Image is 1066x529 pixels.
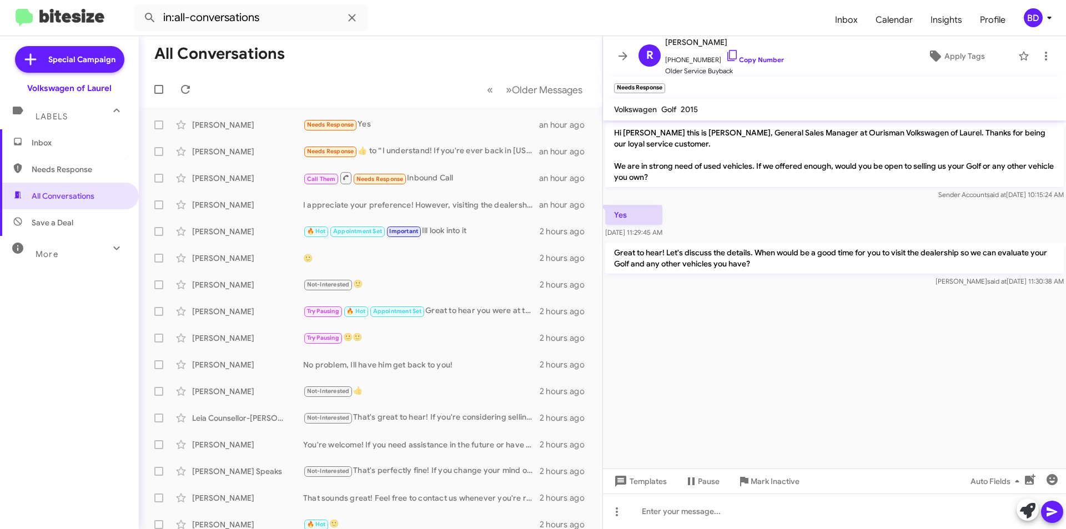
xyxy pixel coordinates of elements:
span: All Conversations [32,190,94,201]
div: 2 hours ago [540,253,594,264]
div: [PERSON_NAME] [192,492,303,503]
button: Templates [603,471,676,491]
span: [DATE] 11:29:45 AM [605,228,662,236]
div: [PERSON_NAME] [192,253,303,264]
button: Auto Fields [962,471,1033,491]
span: Older Messages [512,84,582,96]
input: Search [134,4,368,31]
a: Profile [971,4,1014,36]
div: BD [1024,8,1043,27]
div: 2 hours ago [540,439,594,450]
div: That's great to hear! If you're considering selling your previous vehicle, we can help with that.... [303,411,540,424]
a: Inbox [826,4,867,36]
div: You're welcome! If you need assistance in the future or have any questions, don't hesitate to ask... [303,439,540,450]
span: Pause [698,471,720,491]
div: 2 hours ago [540,412,594,424]
div: [PERSON_NAME] Speaks [192,466,303,477]
div: 2 hours ago [540,306,594,317]
span: Older Service Buyback [665,66,784,77]
div: [PERSON_NAME] [192,173,303,184]
span: 2015 [681,104,698,114]
div: [PERSON_NAME] [192,439,303,450]
span: Try Pausing [307,334,339,341]
div: 👍 [303,385,540,397]
span: [PERSON_NAME] [665,36,784,49]
div: Ill look into it [303,225,540,238]
span: R [646,47,653,64]
span: said at [987,190,1006,199]
div: Inbound Call [303,171,539,185]
button: Apply Tags [899,46,1013,66]
span: 🔥 Hot [307,228,326,235]
span: 🔥 Hot [346,308,365,315]
span: [PERSON_NAME] [DATE] 11:30:38 AM [936,277,1064,285]
div: [PERSON_NAME] [192,359,303,370]
div: [PERSON_NAME] [192,332,303,344]
div: [PERSON_NAME] [192,226,303,237]
p: Hi [PERSON_NAME] this is [PERSON_NAME], General Sales Manager at Ourisman Volkswagen of Laurel. T... [605,123,1064,187]
div: 2 hours ago [540,466,594,477]
span: Apply Tags [944,46,985,66]
div: Yes [303,118,539,131]
span: Sender Account [DATE] 10:15:24 AM [938,190,1064,199]
div: an hour ago [539,146,594,157]
div: No problem, Ill have him get back to you! [303,359,540,370]
p: Yes [605,205,662,225]
div: Great to hear you were at the dealership! Anything we can do to earn your business? [303,305,540,318]
span: Labels [36,112,68,122]
a: Calendar [867,4,922,36]
div: 2 hours ago [540,386,594,397]
span: Needs Response [32,164,126,175]
a: Special Campaign [15,46,124,73]
button: Next [499,78,589,101]
div: 🙂 [303,278,540,291]
h1: All Conversations [154,45,285,63]
div: [PERSON_NAME] [192,119,303,130]
span: Not-Interested [307,387,350,395]
div: 🙂🙂 [303,331,540,344]
span: Call Them [307,175,336,183]
div: [PERSON_NAME] [192,199,303,210]
span: Not-Interested [307,281,350,288]
span: « [487,83,493,97]
div: [PERSON_NAME] [192,306,303,317]
button: Previous [480,78,500,101]
p: Great to hear! Let's discuss the details. When would be a good time for you to visit the dealersh... [605,243,1064,274]
span: Not-Interested [307,467,350,475]
span: Volkswagen [614,104,657,114]
div: 2 hours ago [540,279,594,290]
span: Needs Response [356,175,404,183]
span: Save a Deal [32,217,73,228]
div: That's perfectly fine! If you change your mind or have questions in the future, feel free to reac... [303,465,540,477]
span: Golf [661,104,676,114]
a: Insights [922,4,971,36]
button: Pause [676,471,728,491]
span: Needs Response [307,148,354,155]
span: Inbox [32,137,126,148]
span: [PHONE_NUMBER] [665,49,784,66]
span: Appointment Set [333,228,382,235]
span: Important [389,228,418,235]
nav: Page navigation example [481,78,589,101]
div: 2 hours ago [540,359,594,370]
div: an hour ago [539,199,594,210]
div: an hour ago [539,173,594,184]
div: 🙂 [303,253,540,264]
div: [PERSON_NAME] [192,279,303,290]
div: 2 hours ago [540,332,594,344]
div: I appreciate your preference! However, visiting the dealership allows us to assess your vehicle p... [303,199,539,210]
div: [PERSON_NAME] [192,386,303,397]
span: » [506,83,512,97]
div: an hour ago [539,119,594,130]
div: ​👍​ to “ I understand! If you're ever back in [US_STATE] or looking to sell your vehicle in the f... [303,145,539,158]
span: Appointment Set [373,308,422,315]
div: [PERSON_NAME] [192,146,303,157]
span: 🔥 Hot [307,521,326,528]
span: Special Campaign [48,54,115,65]
span: Needs Response [307,121,354,128]
span: Auto Fields [971,471,1024,491]
span: More [36,249,58,259]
